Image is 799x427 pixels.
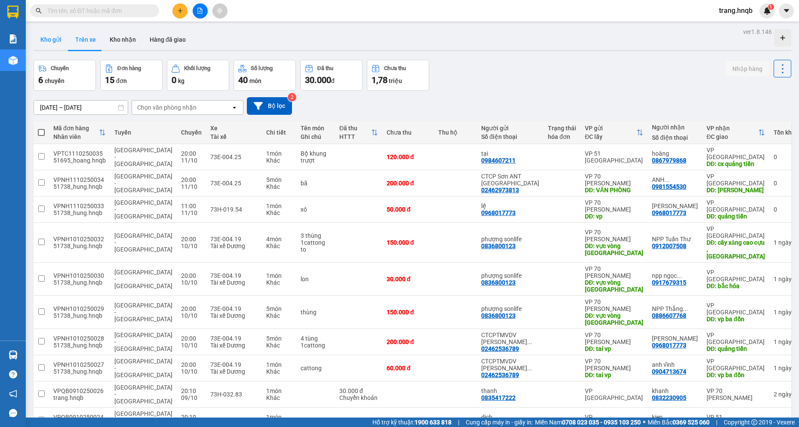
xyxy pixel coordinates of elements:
div: Khác [266,157,292,164]
div: 51695_hoang.hnqb [53,157,106,164]
div: Người gửi [481,125,539,132]
div: 0984607211 [481,157,516,164]
span: ngày [778,391,792,398]
div: Tạo kho hàng mới [774,29,791,46]
div: DĐ: vực vòng hà nam [585,279,643,293]
div: DĐ: quảng tiến [707,213,765,220]
span: đơn [116,77,127,84]
div: DĐ: cx quảng tiến [707,160,765,167]
div: DĐ: vp [585,213,643,220]
img: solution-icon [9,34,18,43]
div: 0917679315 [652,279,686,286]
span: question-circle [9,370,17,378]
div: 0 [774,154,795,160]
span: 40 [238,75,248,85]
div: 0981554530 [652,183,686,190]
div: 200.000 đ [387,180,430,187]
div: CTCP Sơn ANT Việt NAM [481,173,539,187]
div: Khác [266,394,292,401]
div: 0968017773 [652,342,686,349]
span: [GEOGRAPHIC_DATA] - [GEOGRAPHIC_DATA] [114,232,172,253]
div: VP nhận [707,125,758,132]
div: 0 [774,206,795,213]
div: VP 70 [PERSON_NAME] [585,229,643,243]
span: trang.hnqb [712,5,759,16]
div: NPP Thắng Lành [652,305,698,312]
button: Kho gửi [34,29,68,50]
div: hoàng [652,150,698,157]
button: Chuyến6chuyến [34,60,96,91]
div: Chưa thu [387,129,430,136]
div: anh vĩnh [652,361,698,368]
span: [GEOGRAPHIC_DATA] - [GEOGRAPHIC_DATA] [114,269,172,289]
div: VPNH1110250034 [53,176,106,183]
div: 11/10 [181,209,202,216]
div: VP 70 [PERSON_NAME] [585,199,643,213]
div: 73E-004.19 [210,361,258,368]
button: plus [172,3,187,18]
input: Tìm tên, số ĐT hoặc mã đơn [47,6,149,15]
div: VP 70 [PERSON_NAME] [585,298,643,312]
div: phượng sonlife [481,272,539,279]
div: 1 món [266,150,292,157]
div: 150.000 đ [387,239,430,246]
svg: open [231,104,238,111]
div: 120.000 đ [387,154,430,160]
div: VP 70 [PERSON_NAME] [585,173,643,187]
div: 20:10 [181,387,202,394]
div: Khác [266,279,292,286]
div: Anh Lệ [652,203,698,209]
div: 200.000 đ [387,338,430,345]
button: aim [212,3,227,18]
div: CTCPTMVDV Hoàng Minh Lâm [481,332,539,345]
div: Chọn văn phòng nhận [137,103,197,112]
div: 73E-004.19 [210,335,258,342]
span: [GEOGRAPHIC_DATA] - [GEOGRAPHIC_DATA] [114,173,172,194]
span: 6 [38,75,43,85]
button: Số lượng40món [234,60,296,91]
span: ngày [778,239,792,246]
span: kg [178,77,184,84]
div: 0836800123 [481,243,516,249]
div: bã [301,180,331,187]
div: Người nhận [652,124,698,131]
div: Khác [266,243,292,249]
div: 51738_hung.hnqb [53,209,106,216]
div: trang.hnqb [53,394,106,401]
div: kien [652,414,698,421]
span: caret-down [783,7,790,15]
div: 5 món [266,335,292,342]
span: Miền Bắc [648,418,710,427]
div: 20:00 [181,176,202,183]
div: Chi tiết [266,129,292,136]
div: 30.000 đ [387,276,430,283]
div: Tài xế Dương [210,279,258,286]
div: 1 [774,365,795,372]
div: 73H-032.83 [210,391,258,398]
div: 5 món [266,305,292,312]
span: [GEOGRAPHIC_DATA] - [GEOGRAPHIC_DATA] [114,332,172,352]
span: copyright [751,419,757,425]
div: 51738_hung.hnqb [53,368,106,375]
div: Tài xế Dương [210,243,258,249]
div: Tài xế Dương [210,368,258,375]
span: | [716,418,717,427]
div: cattong [301,365,331,372]
div: 0836800123 [481,279,516,286]
th: Toggle SortBy [335,121,382,144]
span: ⚪️ [643,421,645,424]
div: 10/10 [181,279,202,286]
div: 1 [774,309,795,316]
div: 73H-019.54 [210,206,258,213]
div: 73E-004.25 [210,154,258,160]
div: 02462536789 [481,372,519,378]
div: xô [301,206,331,213]
span: [GEOGRAPHIC_DATA] - [GEOGRAPHIC_DATA] [114,302,172,323]
div: VPNH1010250028 [53,335,106,342]
div: VPTC1110250035 [53,150,106,157]
div: 51738_hung.hnqb [53,243,106,249]
div: VPNH1010250030 [53,272,106,279]
div: VP [GEOGRAPHIC_DATA] [707,332,765,345]
span: ... [683,305,688,312]
div: ver 1.8.146 [743,27,772,37]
